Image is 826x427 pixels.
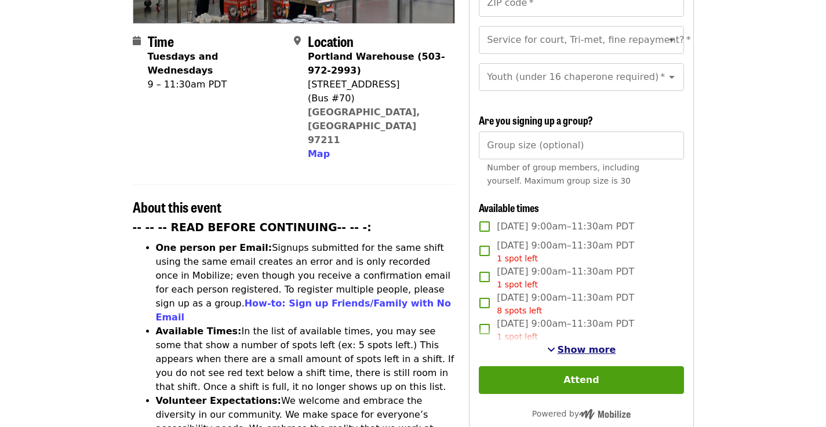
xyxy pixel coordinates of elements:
[479,200,539,215] span: Available times
[133,35,141,46] i: calendar icon
[487,163,639,185] span: Number of group members, including yourself. Maximum group size is 30
[558,344,616,355] span: Show more
[497,220,634,233] span: [DATE] 9:00am–11:30am PDT
[497,332,538,341] span: 1 spot left
[532,409,631,418] span: Powered by
[294,35,301,46] i: map-marker-alt icon
[156,395,282,406] strong: Volunteer Expectations:
[308,148,330,159] span: Map
[308,31,354,51] span: Location
[156,298,452,323] a: How-to: Sign up Friends/Family with No Email
[497,317,634,343] span: [DATE] 9:00am–11:30am PDT
[479,132,683,159] input: [object Object]
[497,280,538,289] span: 1 spot left
[156,324,456,394] li: In the list of available times, you may see some that show a number of spots left (ex: 5 spots le...
[156,242,272,253] strong: One person per Email:
[148,78,285,92] div: 9 – 11:30am PDT
[497,239,634,265] span: [DATE] 9:00am–11:30am PDT
[148,31,174,51] span: Time
[133,221,372,233] strong: -- -- -- READ BEFORE CONTINUING-- -- -:
[133,196,221,217] span: About this event
[497,254,538,263] span: 1 spot left
[308,147,330,161] button: Map
[156,241,456,324] li: Signups submitted for the same shift using the same email creates an error and is only recorded o...
[579,409,631,419] img: Powered by Mobilize
[497,291,634,317] span: [DATE] 9:00am–11:30am PDT
[479,366,683,394] button: Attend
[148,51,219,76] strong: Tuesdays and Wednesdays
[664,69,680,85] button: Open
[479,112,593,127] span: Are you signing up a group?
[308,107,420,145] a: [GEOGRAPHIC_DATA], [GEOGRAPHIC_DATA] 97211
[308,92,446,105] div: (Bus #70)
[156,326,242,337] strong: Available Times:
[664,32,680,48] button: Open
[308,78,446,92] div: [STREET_ADDRESS]
[497,265,634,291] span: [DATE] 9:00am–11:30am PDT
[547,343,616,357] button: See more timeslots
[308,51,445,76] strong: Portland Warehouse (503-972-2993)
[497,306,542,315] span: 8 spots left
